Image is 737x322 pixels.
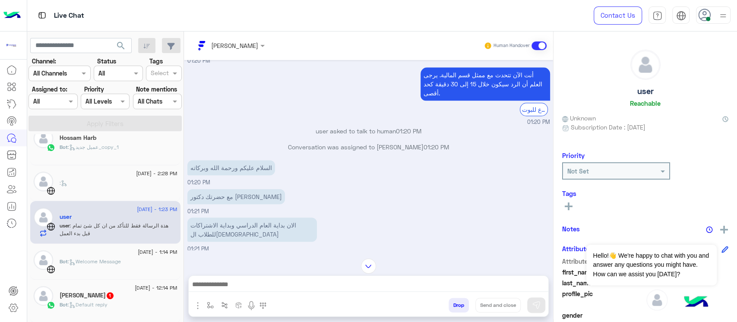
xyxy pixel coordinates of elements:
span: first_name [562,268,645,277]
p: 14/9/2025, 1:21 PM [187,189,285,204]
button: Drop [449,298,469,313]
img: hulul-logo.png [681,287,711,318]
label: Assigned to: [32,85,67,94]
img: scroll [361,259,376,274]
button: search [111,38,132,57]
span: 1 [107,292,114,299]
span: 01:20 PM [187,179,210,186]
img: make a call [259,302,266,309]
img: defaultAdmin.png [34,250,53,270]
span: هذة الرسالة فقط للتأكد من ان كل شئ تمام قبل بدء العمل [60,222,168,237]
img: defaultAdmin.png [34,129,53,148]
span: 01:20 PM [187,57,210,64]
h5: user [637,86,654,96]
span: Subscription Date : [DATE] [571,123,645,132]
h6: Notes [562,225,580,233]
img: select flow [207,302,214,309]
span: search [116,41,126,51]
span: Unknown [562,114,596,123]
label: Status [97,57,116,66]
img: WebChat [47,222,55,231]
h6: Reachable [630,99,661,107]
button: Apply Filters [28,116,182,131]
span: 01:20 PM [396,127,421,135]
span: Bot [60,301,68,308]
h6: Attributes [562,245,593,253]
img: 171468393613305 [3,38,19,53]
div: Select [149,68,169,79]
p: user asked to talk to human [187,126,550,136]
button: Send and close [475,298,521,313]
span: : عميل جديد_copy_1 [68,144,119,150]
span: profile_pic [562,289,645,309]
span: [DATE] - 1:14 PM [138,248,177,256]
span: [DATE] - 2:28 PM [136,170,177,177]
img: WebChat [47,265,55,274]
p: 14/9/2025, 1:20 PM [187,160,275,175]
img: defaultAdmin.png [34,286,53,306]
img: Trigger scenario [221,302,228,309]
span: : Welcome Message [68,258,121,265]
img: WebChat [47,186,55,195]
label: Priority [84,85,104,94]
img: send attachment [193,300,203,311]
p: 14/9/2025, 1:21 PM [187,218,317,242]
img: defaultAdmin.png [34,172,53,191]
img: Logo [3,6,21,25]
img: WhatsApp [47,301,55,309]
img: tab [676,11,686,21]
img: add [720,226,728,234]
img: defaultAdmin.png [646,289,668,311]
img: send message [532,301,541,309]
span: null [646,311,729,320]
p: 14/9/2025, 1:20 PM [421,67,550,101]
span: [DATE] - 1:23 PM [137,205,177,213]
button: create order [232,298,246,312]
p: Live Chat [54,10,84,22]
img: tab [37,10,47,21]
img: tab [652,11,662,21]
span: : Default reply [68,301,108,308]
img: send voice note [246,300,256,311]
span: Bot [60,144,68,150]
span: 01:21 PM [187,208,209,215]
img: WhatsApp [47,143,55,152]
p: Conversation was assigned to [PERSON_NAME] [187,142,550,152]
span: 01:21 PM [187,246,209,252]
span: 01:20 PM [527,118,550,126]
label: Tags [149,57,163,66]
h5: Mahmoud Gamal Alafandy [60,292,114,299]
span: : [60,180,67,186]
span: Attribute Name [562,257,645,266]
h5: user [60,213,72,221]
span: [DATE] - 12:14 PM [135,284,177,292]
h5: Hossam Harb [60,134,96,142]
img: defaultAdmin.png [34,208,53,227]
span: gender [562,311,645,320]
span: user [60,222,70,229]
div: الرجوع للبوت [520,103,548,116]
a: Contact Us [594,6,642,25]
img: defaultAdmin.png [631,50,660,79]
img: profile [718,10,728,21]
label: Channel: [32,57,56,66]
img: create order [235,302,242,309]
span: 01:20 PM [424,143,449,151]
a: tab [648,6,666,25]
span: last_name [562,278,645,287]
small: Human Handover [493,42,530,49]
button: Trigger scenario [218,298,232,312]
h6: Tags [562,189,728,197]
span: Hello!👋 We're happy to chat with you and answer any questions you might have. How can we assist y... [586,245,716,285]
label: Note mentions [136,85,177,94]
h6: Priority [562,152,585,159]
span: Bot [60,258,68,265]
button: select flow [203,298,218,312]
